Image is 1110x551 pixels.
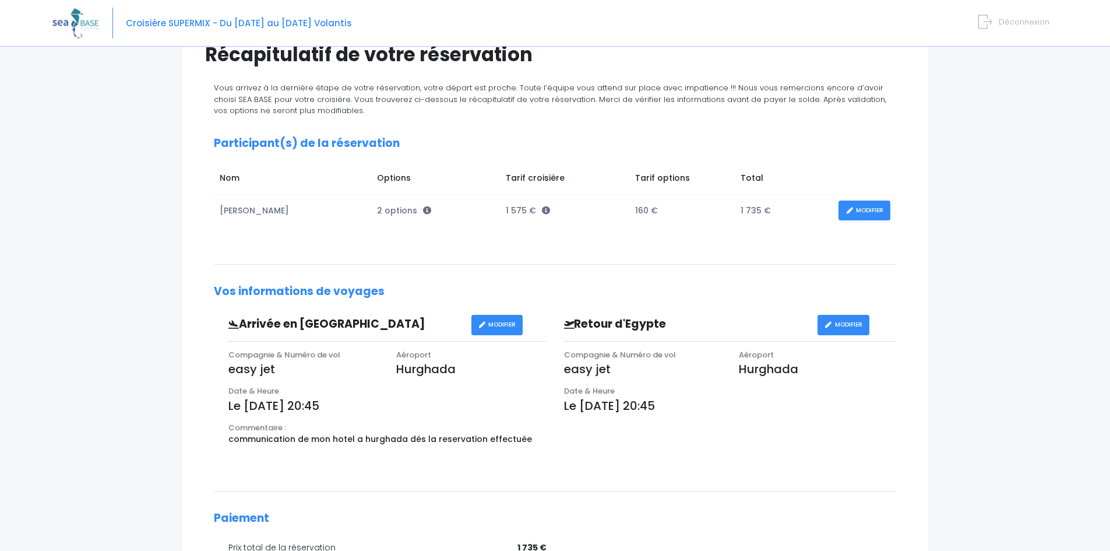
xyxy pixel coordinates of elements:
p: Le [DATE] 20:45 [564,397,897,415]
span: Déconnexion [999,16,1049,27]
h3: Arrivée en [GEOGRAPHIC_DATA] [220,318,471,331]
span: Date & Heure [228,385,279,396]
p: Hurghada [739,360,896,378]
span: Commentaire : [228,422,286,433]
p: easy jet [564,360,721,378]
span: 2 options [377,205,431,216]
p: Hurghada [396,360,547,378]
td: 1 735 € [735,195,833,227]
td: Tarif croisière [500,166,629,194]
span: Date & Heure [564,385,615,396]
h3: Retour d'Egypte [555,318,817,331]
span: Aéroport [739,349,774,360]
td: Options [371,166,500,194]
span: Compagnie & Numéro de vol [564,349,676,360]
p: Le [DATE] 20:45 [228,397,547,415]
td: [PERSON_NAME] [214,195,371,227]
span: Vous arrivez à la dernière étape de votre réservation, votre départ est proche. Toute l’équipe vo... [214,82,886,116]
td: Nom [214,166,371,194]
p: communication de mon hotel a hurghada dés la reservation effectuée [228,433,547,445]
h1: Récapitulatif de votre réservation [205,43,905,66]
a: MODIFIER [838,201,890,221]
span: Compagnie & Numéro de vol [228,349,340,360]
h2: Paiement [214,512,896,525]
h2: Participant(s) de la réservation [214,137,896,150]
a: MODIFIER [471,315,523,335]
h2: Vos informations de voyages [214,285,896,299]
span: Croisière SUPERMIX - Du [DATE] au [DATE] Volantis [126,17,352,29]
td: 160 € [629,195,735,227]
td: 1 575 € [500,195,629,227]
p: easy jet [228,360,379,378]
td: Tarif options [629,166,735,194]
td: Total [735,166,833,194]
a: MODIFIER [817,315,869,335]
span: Aéroport [396,349,431,360]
